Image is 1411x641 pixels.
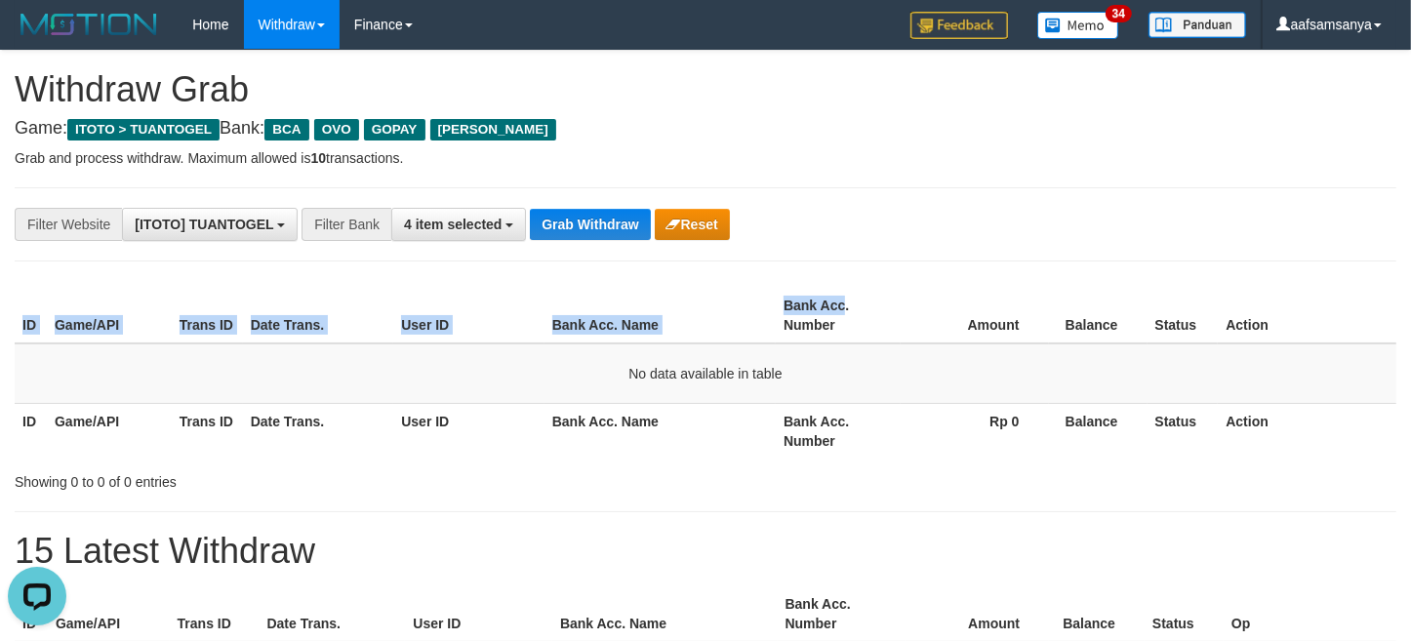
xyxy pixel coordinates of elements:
button: [ITOTO] TUANTOGEL [122,208,298,241]
th: Bank Acc. Number [776,403,901,459]
span: OVO [314,119,359,140]
th: Rp 0 [901,403,1049,459]
img: Button%20Memo.svg [1037,12,1119,39]
th: Status [1148,288,1219,343]
h1: Withdraw Grab [15,70,1396,109]
div: Showing 0 to 0 of 0 entries [15,464,574,492]
th: Action [1218,403,1396,459]
button: Reset [655,209,730,240]
th: Balance [1049,288,1148,343]
span: 4 item selected [404,217,502,232]
span: 34 [1106,5,1132,22]
strong: 10 [310,150,326,166]
img: MOTION_logo.png [15,10,163,39]
th: Bank Acc. Name [544,403,776,459]
th: Action [1218,288,1396,343]
th: Bank Acc. Number [776,288,901,343]
p: Grab and process withdraw. Maximum allowed is transactions. [15,148,1396,168]
span: GOPAY [364,119,425,140]
th: Bank Acc. Name [544,288,776,343]
th: Trans ID [172,288,243,343]
th: ID [15,403,47,459]
th: Trans ID [172,403,243,459]
span: ITOTO > TUANTOGEL [67,119,220,140]
img: panduan.png [1149,12,1246,38]
button: Open LiveChat chat widget [8,8,66,66]
th: User ID [393,288,544,343]
th: ID [15,288,47,343]
th: Date Trans. [243,403,394,459]
h4: Game: Bank: [15,119,1396,139]
th: Balance [1049,403,1148,459]
button: Grab Withdraw [530,209,650,240]
span: [ITOTO] TUANTOGEL [135,217,273,232]
th: Status [1148,403,1219,459]
h1: 15 Latest Withdraw [15,532,1396,571]
th: Date Trans. [243,288,394,343]
div: Filter Website [15,208,122,241]
div: Filter Bank [302,208,391,241]
th: Game/API [47,403,172,459]
span: BCA [264,119,308,140]
button: 4 item selected [391,208,526,241]
th: User ID [393,403,544,459]
span: [PERSON_NAME] [430,119,556,140]
th: Amount [901,288,1049,343]
th: Game/API [47,288,172,343]
img: Feedback.jpg [910,12,1008,39]
td: No data available in table [15,343,1396,404]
